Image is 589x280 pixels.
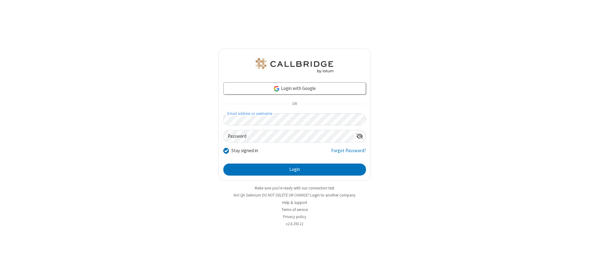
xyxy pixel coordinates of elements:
a: Terms of service [282,207,308,212]
button: Login [223,164,366,176]
input: Password [224,130,354,142]
span: OR [290,100,299,108]
label: Stay signed in [231,147,258,154]
div: Show password [354,130,366,142]
a: Help & support [282,200,307,205]
a: Make sure you're ready with our connection test [255,185,334,191]
button: Login to another company [310,192,355,198]
li: Not QA Selenium DO NOT DELETE OR CHANGE? [218,192,371,198]
input: Email address or username [223,113,366,125]
li: v2.6.350.11 [218,221,371,227]
a: Login with Google [223,82,366,95]
a: Forgot Password? [331,147,366,159]
a: Privacy policy [283,214,306,219]
img: google-icon.png [273,85,280,92]
img: QA Selenium DO NOT DELETE OR CHANGE [254,58,335,73]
